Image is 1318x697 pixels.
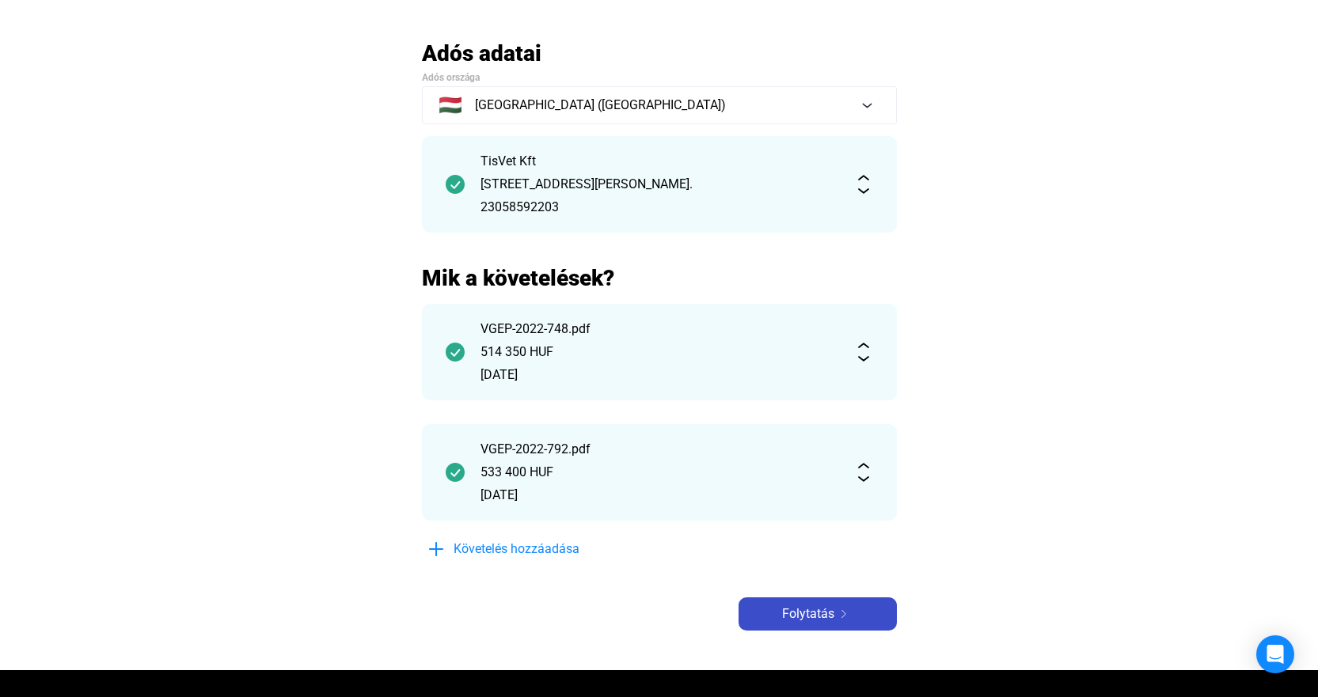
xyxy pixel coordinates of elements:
h2: Mik a követelések? [422,264,897,292]
img: checkmark-darker-green-circle [446,175,465,194]
div: VGEP-2022-792.pdf [480,440,838,459]
h2: Adós adatai [422,40,897,67]
div: 533 400 HUF [480,463,838,482]
div: Open Intercom Messenger [1256,635,1294,673]
img: checkmark-darker-green-circle [446,343,465,362]
button: plus-blueKövetelés hozzáadása [422,532,659,566]
span: [GEOGRAPHIC_DATA] ([GEOGRAPHIC_DATA]) [475,96,726,115]
div: [STREET_ADDRESS][PERSON_NAME]. [480,175,838,194]
img: checkmark-darker-green-circle [446,463,465,482]
img: plus-blue [427,540,446,559]
div: TisVet Kft [480,152,838,171]
div: 23058592203 [480,198,838,217]
span: Folytatás [782,604,834,623]
div: VGEP-2022-748.pdf [480,320,838,339]
div: 514 350 HUF [480,343,838,362]
span: Adós országa [422,72,480,83]
span: Követelés hozzáadása [454,540,579,559]
img: expand [854,463,873,482]
button: 🇭🇺[GEOGRAPHIC_DATA] ([GEOGRAPHIC_DATA]) [422,86,897,124]
img: arrow-right-white [834,610,853,618]
div: [DATE] [480,366,838,384]
button: Folytatásarrow-right-white [739,597,897,631]
span: 🇭🇺 [439,96,462,115]
div: [DATE] [480,486,838,505]
img: expand [854,343,873,362]
img: expand [854,175,873,194]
